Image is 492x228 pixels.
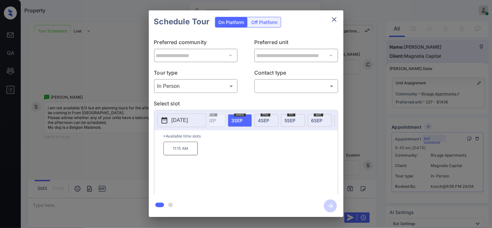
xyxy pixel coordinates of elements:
button: [DATE] [158,114,206,127]
span: thu [261,113,270,116]
p: Preferred unit [254,38,338,49]
div: date-select [228,114,252,127]
span: 3 SEP [232,118,243,123]
h2: Schedule Tour [149,10,215,33]
p: Select slot [154,100,338,110]
p: [DATE] [172,116,188,124]
p: Tour type [154,69,238,79]
p: 11:15 AM [163,142,198,155]
span: fri [287,113,295,116]
p: Contact type [254,69,338,79]
span: 6 SEP [311,118,323,123]
div: date-select [255,114,279,127]
div: date-select [281,114,305,127]
div: date-select [308,114,332,127]
div: In Person [156,81,236,91]
button: close [328,13,341,26]
div: On Platform [215,17,247,27]
p: *Available time slots [163,130,338,142]
div: date-select [334,114,358,127]
span: 4 SEP [258,118,270,123]
span: wed [234,113,246,116]
button: btn-next [320,198,341,214]
span: 5 SEP [285,118,296,123]
span: sat [314,113,323,116]
p: Preferred community [154,38,238,49]
div: Off Platform [248,17,281,27]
